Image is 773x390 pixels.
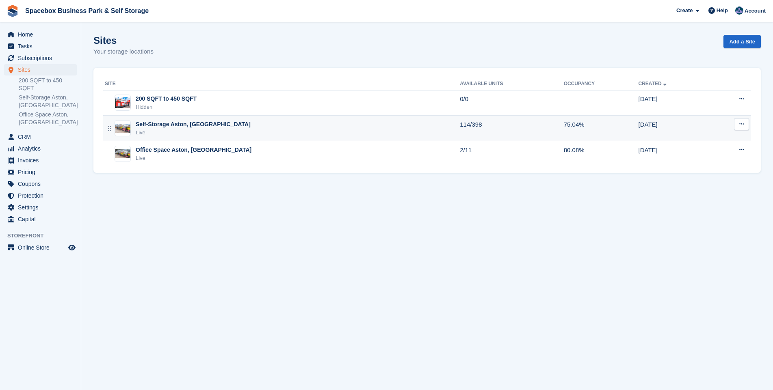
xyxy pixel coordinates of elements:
div: Office Space Aston, [GEOGRAPHIC_DATA] [136,146,251,154]
span: Account [745,7,766,15]
span: CRM [18,131,67,142]
a: menu [4,166,77,178]
td: 80.08% [564,141,639,166]
img: stora-icon-8386f47178a22dfd0bd8f6a31ec36ba5ce8667c1dd55bd0f319d3a0aa187defe.svg [6,5,19,17]
a: menu [4,202,77,213]
span: Tasks [18,41,67,52]
td: 114/398 [460,116,563,141]
a: Add a Site [723,35,761,48]
td: [DATE] [639,116,710,141]
div: Self-Storage Aston, [GEOGRAPHIC_DATA] [136,120,251,129]
th: Occupancy [564,78,639,90]
span: Home [18,29,67,40]
img: Image of Self-Storage Aston, Birmingham site [115,124,130,133]
span: Help [717,6,728,15]
a: menu [4,29,77,40]
span: Protection [18,190,67,201]
span: Analytics [18,143,67,154]
th: Site [103,78,460,90]
span: Online Store [18,242,67,253]
span: Pricing [18,166,67,178]
a: Preview store [67,243,77,252]
a: Office Space Aston, [GEOGRAPHIC_DATA] [19,111,77,126]
a: menu [4,41,77,52]
p: Your storage locations [93,47,154,56]
td: [DATE] [639,141,710,166]
span: Sites [18,64,67,75]
a: menu [4,213,77,225]
div: Live [136,129,251,137]
td: 2/11 [460,141,563,166]
a: menu [4,242,77,253]
a: menu [4,143,77,154]
a: menu [4,52,77,64]
th: Available Units [460,78,563,90]
img: Image of 200 SQFT to 450 SQFT site [115,97,130,108]
h1: Sites [93,35,154,46]
a: Self-Storage Aston, [GEOGRAPHIC_DATA] [19,94,77,109]
span: Create [676,6,693,15]
span: Capital [18,213,67,225]
a: menu [4,64,77,75]
span: Subscriptions [18,52,67,64]
a: Spacebox Business Park & Self Storage [22,4,152,17]
a: menu [4,155,77,166]
td: 75.04% [564,116,639,141]
span: Coupons [18,178,67,190]
div: Live [136,154,251,162]
a: menu [4,131,77,142]
span: Settings [18,202,67,213]
span: Storefront [7,232,81,240]
a: Created [639,81,668,86]
a: menu [4,178,77,190]
img: Image of Office Space Aston, Birmingham site [115,149,130,158]
img: Daud [735,6,743,15]
td: [DATE] [639,90,710,116]
a: menu [4,190,77,201]
div: 200 SQFT to 450 SQFT [136,95,197,103]
td: 0/0 [460,90,563,116]
a: 200 SQFT to 450 SQFT [19,77,77,92]
div: Hidden [136,103,197,111]
span: Invoices [18,155,67,166]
